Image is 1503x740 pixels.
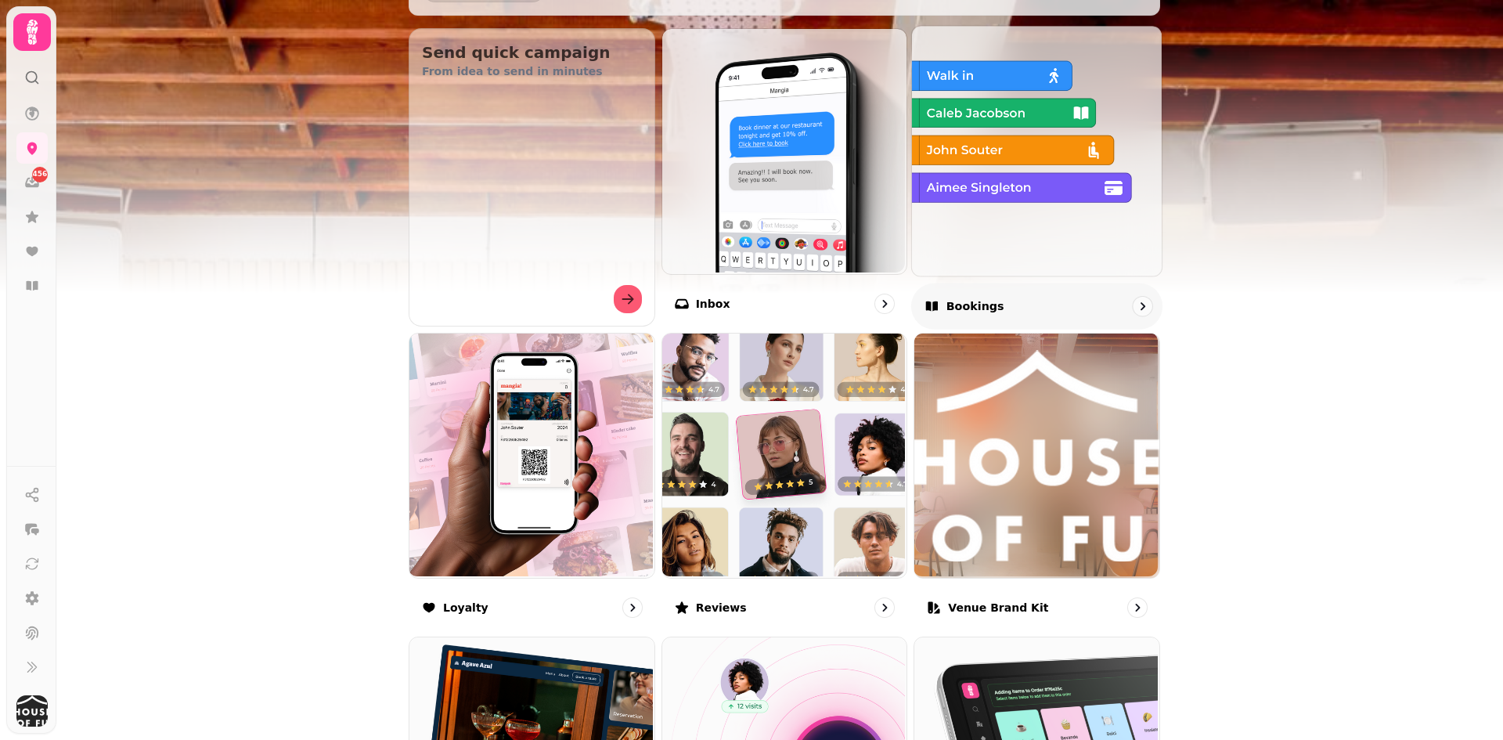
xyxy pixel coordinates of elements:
[914,334,1159,579] img: aHR0cHM6Ly9maWxlcy5zdGFtcGVkZS5haS80ZGVjZmQwNS0yMTc0LTQ5YzYtOGI3ZS1mYTMxYWFiNjU3NTcvbWVkaWEvOTUwO...
[16,167,48,198] a: 456
[409,28,655,327] button: Send quick campaignFrom idea to send in minutes
[661,333,908,631] a: ReviewsReviews
[33,169,48,180] span: 456
[877,296,892,312] svg: go to
[696,600,747,615] p: Reviews
[443,600,488,615] p: Loyalty
[661,27,906,273] img: Inbox
[408,332,653,577] img: Loyalty
[422,42,642,63] h2: Send quick campaign
[946,298,1004,314] p: Bookings
[661,332,906,577] img: Reviews
[625,600,640,615] svg: go to
[948,600,1048,615] p: Venue brand kit
[13,695,51,727] button: User avatar
[409,333,655,631] a: LoyaltyLoyalty
[910,24,1160,274] img: Bookings
[661,28,908,327] a: InboxInbox
[877,600,892,615] svg: go to
[1134,298,1150,314] svg: go to
[914,333,1160,631] a: Venue brand kitVenue brand kit
[696,296,730,312] p: Inbox
[911,25,1162,329] a: BookingsBookings
[16,695,48,727] img: User avatar
[1130,600,1145,615] svg: go to
[422,63,642,79] p: From idea to send in minutes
